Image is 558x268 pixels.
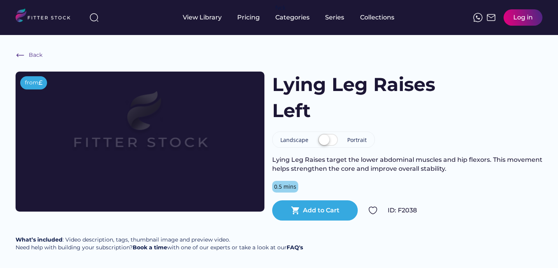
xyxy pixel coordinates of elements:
[29,51,42,59] div: Back
[473,13,483,22] img: meteor-icons_whatsapp%20%281%29.svg
[16,236,63,243] strong: What’s included
[347,136,367,144] div: Portrait
[280,136,308,144] div: Landscape
[133,244,167,251] a: Book a time
[16,51,25,60] img: Frame%20%286%29.svg
[89,13,99,22] img: search-normal%203.svg
[325,13,345,22] div: Series
[360,13,394,22] div: Collections
[16,236,303,251] div: : Video description, tags, thumbnail image and preview video. Need help with building your subscr...
[274,183,296,191] div: 0.5 mins
[38,79,42,87] div: £
[237,13,260,22] div: Pricing
[272,156,542,173] div: Lying Leg Raises target the lower abdominal muscles and hip flexors. This movement helps strength...
[486,13,496,22] img: Frame%2051.svg
[40,72,240,184] img: Frame%2079%20%281%29.svg
[303,206,339,215] div: Add to Cart
[388,206,542,215] div: ID: F2038
[368,206,378,215] img: Group%201000002324.svg
[287,244,303,251] a: FAQ's
[513,13,533,22] div: Log in
[25,79,38,87] div: from
[183,13,222,22] div: View Library
[16,9,77,25] img: LOGO.svg
[275,13,310,22] div: Categories
[272,72,475,124] h1: Lying Leg Raises Left
[275,4,285,12] div: fvck
[291,206,300,215] button: shopping_cart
